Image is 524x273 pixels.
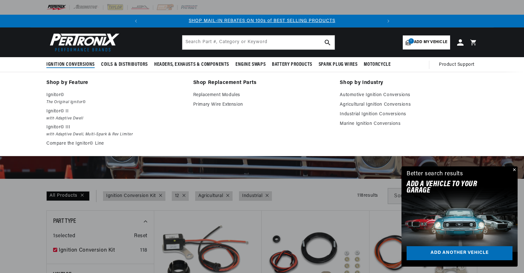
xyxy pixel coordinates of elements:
span: Spark Plug Wires [319,61,358,68]
span: Sort by [394,193,412,199]
img: Pertronix [46,31,120,53]
span: Ignition Conversions [46,61,95,68]
a: Ignitor© II with Adaptive Dwell [46,108,184,122]
summary: Product Support [439,57,478,72]
span: Headers, Exhausts & Components [154,61,229,68]
a: Marine Ignition Conversions [340,120,478,128]
a: Automotive Ignition Conversions [340,91,478,99]
a: Primary Wire Extension [193,101,331,109]
a: Ignition Conversion Kit [106,193,156,200]
span: Add my vehicle [414,39,447,45]
summary: Motorcycle [361,57,394,72]
em: The Original Ignitor© [46,99,184,106]
a: Replacement Modules [193,91,331,99]
a: Ignitor© The Original Ignitor© [46,91,184,106]
a: Agricultural Ignition Conversions [340,101,478,109]
div: 118 [140,246,147,255]
span: 1 [409,38,414,44]
a: SHOP MAIL-IN REBATES ON 100s of BEST SELLING PRODUCTS [189,19,335,23]
slideshow-component: Translation missing: en.sections.announcements.announcement_bar [30,15,494,27]
a: Shop Replacement Parts [193,79,331,87]
button: search button [321,35,335,49]
a: Add another vehicle [407,246,512,261]
a: Ignition Conversion Kit [59,246,138,255]
summary: Battery Products [269,57,315,72]
span: 1 selected [53,232,75,240]
em: with Adaptive Dwell, Multi-Spark & Rev Limiter [46,131,184,138]
a: 1Add my vehicle [403,35,450,49]
span: Reset [134,232,147,240]
a: 12 [175,193,179,200]
select: Sort by [388,188,471,204]
summary: Coils & Distributors [98,57,151,72]
p: Ignitor© III [46,124,184,131]
button: Close [510,166,518,174]
a: Industrial Ignition Conversions [340,110,478,118]
span: Product Support [439,61,474,68]
span: Motorcycle [364,61,391,68]
div: 1 of 2 [142,18,382,25]
a: Shop by Industry [340,79,478,87]
span: Part Type [53,218,76,224]
summary: Engine Swaps [232,57,269,72]
summary: Ignition Conversions [46,57,98,72]
a: Ignitor© III with Adaptive Dwell, Multi-Spark & Rev Limiter [46,124,184,138]
a: Agricultural [198,193,223,200]
div: Better search results [407,170,463,179]
summary: Headers, Exhausts & Components [151,57,232,72]
button: Translation missing: en.sections.announcements.previous_announcement [130,15,142,27]
input: Search Part #, Category or Keyword [182,35,335,49]
a: Industrial [242,193,262,200]
a: Shop by Feature [46,79,184,87]
p: Ignitor© [46,91,184,99]
div: Announcement [142,18,382,25]
summary: Spark Plug Wires [315,57,361,72]
em: with Adaptive Dwell [46,115,184,122]
span: Battery Products [272,61,312,68]
div: All Products [46,191,90,201]
span: Engine Swaps [235,61,266,68]
button: Translation missing: en.sections.announcements.next_announcement [382,15,395,27]
h2: Add A VEHICLE to your garage [407,181,496,194]
span: 118 results [357,193,378,198]
p: Ignitor© II [46,108,184,115]
a: Compare the Ignitor© Line [46,140,184,148]
span: Coils & Distributors [101,61,148,68]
